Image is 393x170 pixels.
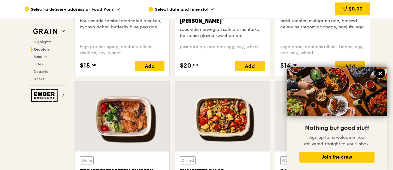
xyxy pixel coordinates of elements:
[31,89,59,102] img: Ember Smokery web logo
[299,152,375,163] button: Join the crew
[280,18,365,30] div: basil scented multigrain rice, braised celery mushroom cabbage, hanjuku egg
[180,44,265,56] div: pescatarian, contains egg, soy, wheat
[155,6,209,13] span: Select date and time slot
[34,55,47,59] span: Bundles
[80,156,94,164] div: Warm
[349,6,363,12] span: $0.00
[92,63,96,68] span: 50
[305,124,369,132] span: Nothing but good stuff
[80,44,164,56] div: high protein, spicy, contains allium, shellfish, soy, wheat
[235,61,265,71] div: Add
[34,62,43,66] span: Sides
[80,61,92,70] span: $15.
[193,63,198,68] span: 00
[375,68,385,78] button: Close
[335,61,365,71] div: Add
[31,26,59,37] img: Grain web logo
[287,67,387,116] img: DSC07876-Edit02-Large.jpeg
[180,61,193,70] span: $20.
[34,77,44,81] span: Drinks
[293,63,298,68] span: 00
[180,27,265,39] div: sous vide norwegian salmon, mentaiko, balsamic glazed sweet potato
[80,18,164,30] div: housemade sambal marinated chicken, nyonya achar, butterfly blue pea rice
[34,69,48,74] span: Desserts
[280,156,294,164] div: Warm
[34,47,50,52] span: Regulars
[135,61,164,71] div: Add
[280,44,365,56] div: vegetarian, contains allium, barley, egg, nuts, soy, wheat
[180,156,196,164] div: Chilled
[280,61,293,70] span: $14.
[31,6,115,13] span: Select a delivery address or Food Point
[34,40,51,44] span: Highlights
[304,135,370,147] span: Sign up for a welcome treat delivered straight to your inbox.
